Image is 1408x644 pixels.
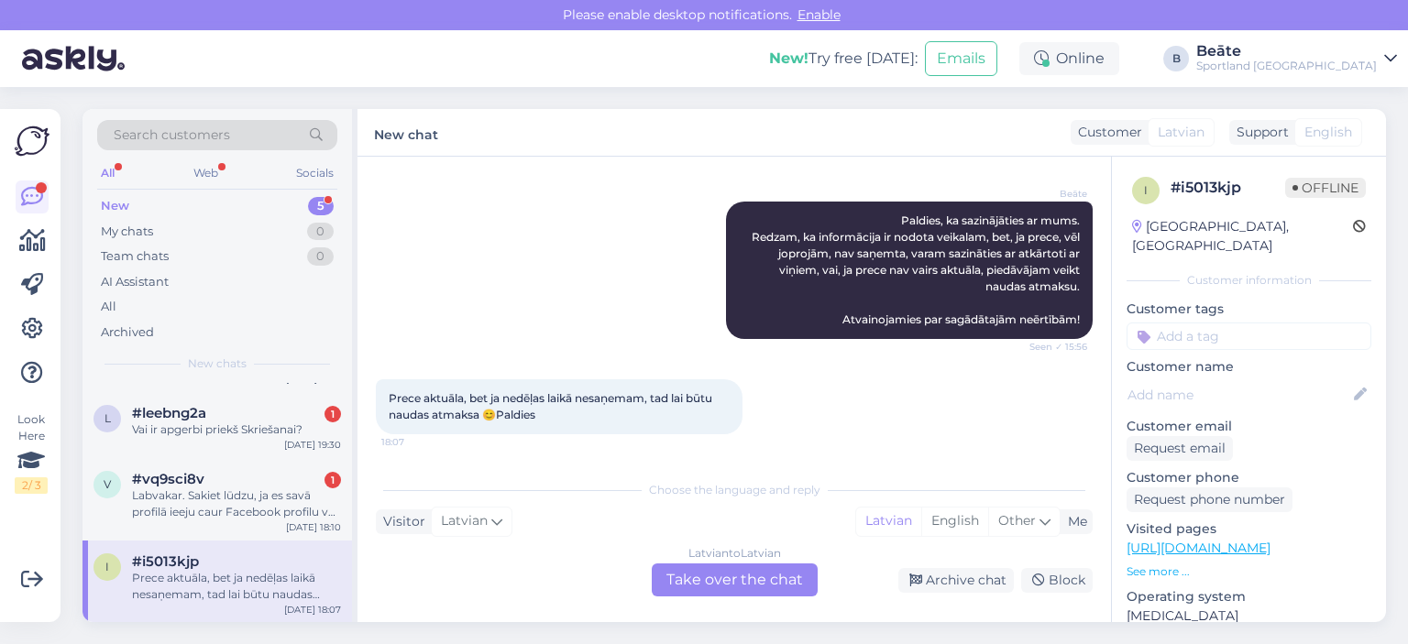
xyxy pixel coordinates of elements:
[1196,44,1377,59] div: Beāte
[1285,178,1366,198] span: Offline
[441,511,488,531] span: Latvian
[1127,563,1371,580] p: See more ...
[101,273,169,291] div: AI Assistant
[1127,436,1233,461] div: Request email
[307,247,334,266] div: 0
[132,570,341,603] div: Prece aktuāla, bet ja nedēļas laikā nesaņemam, tad lai būtu naudas atmaksa 😊Paldies
[188,355,247,372] span: New chats
[132,421,341,438] div: Vai ir apgerbi priekš Skriešanai?
[15,411,48,494] div: Look Here
[114,126,230,145] span: Search customers
[292,161,337,185] div: Socials
[1127,468,1371,487] p: Customer phone
[652,563,818,596] div: Take over the chat
[376,482,1093,498] div: Choose the language and reply
[1127,300,1371,319] p: Customer tags
[132,487,341,520] div: Labvakar. Sakiet lūdzu, ja es savā profilā ieeju caur Facebook profilu vai ir iespējams nomainīt ...
[101,298,116,316] div: All
[1071,123,1142,142] div: Customer
[1127,357,1371,377] p: Customer name
[389,391,715,421] span: Prece aktuāla, bet ja nedēļas laikā nesaņemam, tad lai būtu naudas atmaksa 😊Paldies
[769,48,918,70] div: Try free [DATE]:
[1127,385,1350,405] input: Add name
[324,406,341,422] div: 1
[1158,123,1204,142] span: Latvian
[998,512,1036,529] span: Other
[1144,183,1148,197] span: i
[101,247,169,266] div: Team chats
[1061,512,1087,531] div: Me
[105,560,109,573] span: i
[752,213,1083,326] span: Paldies, ka sazinājāties ar mums. Redzam, ka informācija ir nodota veikalam, bet, ja prece, vēl j...
[1021,568,1093,593] div: Block
[374,120,438,145] label: New chat
[856,508,921,535] div: Latvian
[1127,487,1292,512] div: Request phone number
[1018,340,1087,354] span: Seen ✓ 15:56
[97,161,118,185] div: All
[1229,123,1289,142] div: Support
[1171,177,1285,199] div: # i5013kjp
[284,603,341,617] div: [DATE] 18:07
[1127,272,1371,289] div: Customer information
[898,568,1014,593] div: Archive chat
[132,405,206,421] span: #leebng2a
[324,472,341,488] div: 1
[15,477,48,494] div: 2 / 3
[1163,46,1189,71] div: B
[101,223,153,241] div: My chats
[101,323,154,342] div: Archived
[1019,42,1119,75] div: Online
[132,471,204,487] span: #vq9sci8v
[1127,587,1371,606] p: Operating system
[1018,187,1087,201] span: Beāte
[1127,540,1270,556] a: [URL][DOMAIN_NAME]
[381,435,450,449] span: 18:07
[132,553,199,570] span: #i5013kjp
[1196,44,1397,73] a: BeāteSportland [GEOGRAPHIC_DATA]
[921,508,988,535] div: English
[286,520,341,534] div: [DATE] 18:10
[104,411,111,425] span: l
[308,197,334,215] div: 5
[101,197,129,215] div: New
[307,223,334,241] div: 0
[1304,123,1352,142] span: English
[190,161,222,185] div: Web
[1127,322,1371,350] input: Add a tag
[1132,217,1353,256] div: [GEOGRAPHIC_DATA], [GEOGRAPHIC_DATA]
[15,124,49,158] img: Askly Logo
[104,477,111,491] span: v
[376,512,425,531] div: Visitor
[769,49,808,67] b: New!
[1127,417,1371,436] p: Customer email
[925,41,997,76] button: Emails
[688,545,781,562] div: Latvian to Latvian
[284,438,341,452] div: [DATE] 19:30
[1127,519,1371,539] p: Visited pages
[792,6,846,23] span: Enable
[1127,606,1371,626] p: [MEDICAL_DATA]
[1196,59,1377,73] div: Sportland [GEOGRAPHIC_DATA]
